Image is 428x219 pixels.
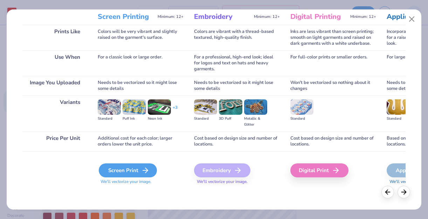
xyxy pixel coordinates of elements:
img: Standard [194,99,217,115]
div: Needs to be vectorized so it might lose some details [194,76,280,96]
div: Screen Print [99,163,157,177]
div: Standard [387,116,410,122]
h3: Embroidery [194,12,251,21]
h3: Screen Printing [98,12,155,21]
div: Price Per Unit [22,132,87,151]
div: + 3 [173,105,178,116]
div: Colors are vibrant with a thread-based textured, high-quality finish. [194,25,280,50]
div: Embroidery [194,163,250,177]
div: 3D Puff [219,116,242,122]
div: For a professional, high-end look; ideal for logos and text on hats and heavy garments. [194,50,280,76]
div: Image You Uploaded [22,76,87,96]
img: Standard [98,99,121,115]
div: Cost based on design size and number of locations. [290,132,376,151]
div: For a classic look or large order. [98,50,184,76]
img: 3D Puff [219,99,242,115]
div: Digital Print [290,163,348,177]
div: Colors will be very vibrant and slightly raised on the garment's surface. [98,25,184,50]
div: Needs to be vectorized so it might lose some details [98,76,184,96]
img: Neon Ink [148,99,171,115]
div: Cost based on design size and number of locations. [194,132,280,151]
span: We'll vectorize your image. [98,179,184,185]
div: Standard [98,116,121,122]
img: Standard [387,99,410,115]
img: Metallic & Glitter [244,99,267,115]
div: Prints Like [22,25,87,50]
div: Standard [290,116,313,122]
span: We'll vectorize your image. [194,179,280,185]
div: Puff Ink [123,116,146,122]
span: Minimum: 12+ [158,14,184,19]
img: Puff Ink [123,99,146,115]
span: Minimum: 12+ [350,14,376,19]
div: Additional cost for each color; larger orders lower the unit price. [98,132,184,151]
div: Use When [22,50,87,76]
div: Won't be vectorized so nothing about it changes [290,76,376,96]
span: Minimum: 12+ [254,14,280,19]
div: Metallic & Glitter [244,116,267,128]
button: Close [405,13,418,26]
h3: Digital Printing [290,12,347,21]
img: Standard [290,99,313,115]
div: For full-color prints or smaller orders. [290,50,376,76]
div: Neon Ink [148,116,171,122]
div: Variants [22,96,87,132]
div: Inks are less vibrant than screen printing; smooth on light garments and raised on dark garments ... [290,25,376,50]
div: Standard [194,116,217,122]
